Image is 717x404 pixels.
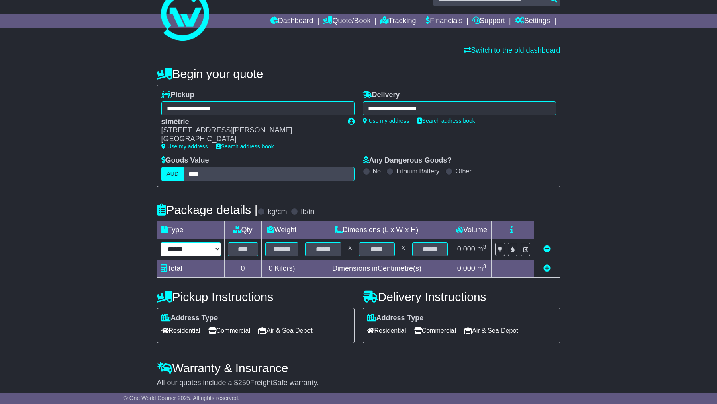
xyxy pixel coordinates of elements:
[464,324,518,337] span: Air & Sea Depot
[157,290,355,303] h4: Pickup Instructions
[124,395,240,401] span: © One World Courier 2025. All rights reserved.
[261,260,302,277] td: Kilo(s)
[380,14,416,28] a: Tracking
[451,221,492,239] td: Volume
[157,379,560,388] div: All our quotes include a $ FreightSafe warranty.
[157,67,560,80] h4: Begin your quote
[270,14,313,28] a: Dashboard
[161,156,209,165] label: Goods Value
[373,167,381,175] label: No
[472,14,505,28] a: Support
[161,126,340,135] div: [STREET_ADDRESS][PERSON_NAME]
[363,290,560,303] h4: Delivery Instructions
[457,264,475,272] span: 0.000
[426,14,462,28] a: Financials
[161,324,200,337] span: Residential
[543,245,551,253] a: Remove this item
[367,314,424,323] label: Address Type
[457,245,475,253] span: 0.000
[268,208,287,216] label: kg/cm
[261,221,302,239] td: Weight
[238,379,250,387] span: 250
[268,264,272,272] span: 0
[161,314,218,323] label: Address Type
[363,117,409,124] a: Use my address
[157,260,224,277] td: Total
[157,203,258,216] h4: Package details |
[161,167,184,181] label: AUD
[157,221,224,239] td: Type
[483,263,486,269] sup: 3
[258,324,313,337] span: Air & Sea Depot
[398,239,409,260] td: x
[302,260,451,277] td: Dimensions in Centimetre(s)
[323,14,370,28] a: Quote/Book
[208,324,250,337] span: Commercial
[157,361,560,375] h4: Warranty & Insurance
[464,46,560,54] a: Switch to the old dashboard
[161,143,208,150] a: Use my address
[161,135,340,144] div: [GEOGRAPHIC_DATA]
[477,264,486,272] span: m
[456,167,472,175] label: Other
[301,208,314,216] label: lb/in
[363,91,400,99] label: Delivery
[161,117,340,126] div: simétrie
[224,221,261,239] td: Qty
[367,324,406,337] span: Residential
[224,260,261,277] td: 0
[396,167,439,175] label: Lithium Battery
[363,156,452,165] label: Any Dangerous Goods?
[483,244,486,250] sup: 3
[216,143,274,150] a: Search address book
[477,245,486,253] span: m
[161,91,194,99] label: Pickup
[543,264,551,272] a: Add new item
[345,239,355,260] td: x
[302,221,451,239] td: Dimensions (L x W x H)
[417,117,475,124] a: Search address book
[414,324,456,337] span: Commercial
[515,14,550,28] a: Settings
